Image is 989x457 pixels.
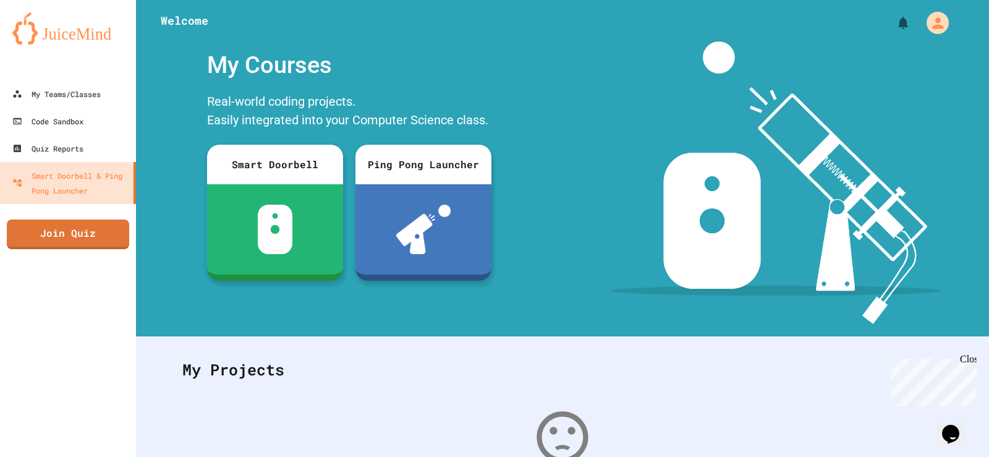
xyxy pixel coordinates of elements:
a: Join Quiz [7,220,129,249]
div: Smart Doorbell & Ping Pong Launcher [12,168,129,198]
div: Quiz Reports [12,141,83,156]
div: Chat with us now!Close [5,5,85,79]
div: Ping Pong Launcher [355,145,491,184]
iframe: chat widget [886,354,977,406]
div: My Projects [170,346,955,394]
img: banner-image-my-projects.png [610,41,941,324]
iframe: chat widget [937,408,977,445]
div: My Teams/Classes [12,87,101,101]
img: ppl-with-ball.png [396,205,451,254]
div: Real-world coding projects. Easily integrated into your Computer Science class. [201,89,498,135]
div: Code Sandbox [12,114,83,129]
div: Smart Doorbell [207,145,343,184]
div: My Account [914,9,952,37]
div: My Notifications [873,12,914,33]
div: My Courses [201,41,498,89]
img: sdb-white.svg [258,205,293,254]
img: logo-orange.svg [12,12,124,45]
